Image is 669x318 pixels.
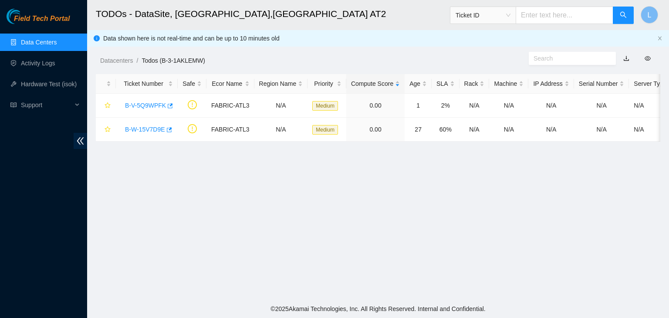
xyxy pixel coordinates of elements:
button: star [101,98,111,112]
td: N/A [460,94,490,118]
button: download [617,51,636,65]
td: 0.00 [346,94,405,118]
td: N/A [574,94,629,118]
span: / [136,57,138,64]
span: Field Tech Portal [14,15,70,23]
td: 27 [405,118,432,142]
input: Search [534,54,604,63]
button: L [641,6,658,24]
button: search [613,7,634,24]
td: N/A [254,118,308,142]
td: N/A [254,94,308,118]
a: Activity Logs [21,60,55,67]
footer: © 2025 Akamai Technologies, Inc. All Rights Reserved. Internal and Confidential. [87,300,669,318]
td: FABRIC-ATL3 [206,118,254,142]
a: Akamai TechnologiesField Tech Portal [7,16,70,27]
span: Ticket ID [456,9,510,22]
td: N/A [489,118,528,142]
a: Todos (B-3-1AKLEMW) [142,57,205,64]
img: Akamai Technologies [7,9,44,24]
td: N/A [489,94,528,118]
td: 0.00 [346,118,405,142]
span: star [105,102,111,109]
td: 60% [432,118,459,142]
a: Data Centers [21,39,57,46]
td: N/A [528,94,574,118]
span: L [648,10,652,20]
button: star [101,122,111,136]
a: Datacenters [100,57,133,64]
td: N/A [528,118,574,142]
span: exclamation-circle [188,124,197,133]
span: Medium [312,125,338,135]
td: N/A [460,118,490,142]
span: eye [645,55,651,61]
span: read [10,102,17,108]
button: close [657,36,662,41]
input: Enter text here... [516,7,613,24]
span: Medium [312,101,338,111]
td: FABRIC-ATL3 [206,94,254,118]
span: double-left [74,133,87,149]
a: Hardware Test (isok) [21,81,77,88]
span: exclamation-circle [188,100,197,109]
span: Support [21,96,72,114]
td: 1 [405,94,432,118]
span: star [105,126,111,133]
td: N/A [574,118,629,142]
a: B-W-15V7D9E [125,126,165,133]
td: 2% [432,94,459,118]
span: search [620,11,627,20]
a: download [623,55,629,62]
a: B-V-5Q9WPFK [125,102,166,109]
